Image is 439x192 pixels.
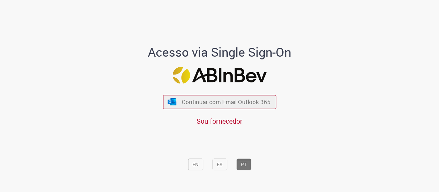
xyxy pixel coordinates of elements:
[163,95,276,109] button: ícone Azure/Microsoft 360 Continuar com Email Outlook 365
[236,158,251,170] button: PT
[212,158,227,170] button: ES
[188,158,203,170] button: EN
[124,45,315,59] h1: Acesso via Single Sign-On
[197,116,242,125] a: Sou fornecedor
[173,67,266,84] img: Logo ABInBev
[182,98,271,106] span: Continuar com Email Outlook 365
[167,98,177,105] img: ícone Azure/Microsoft 360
